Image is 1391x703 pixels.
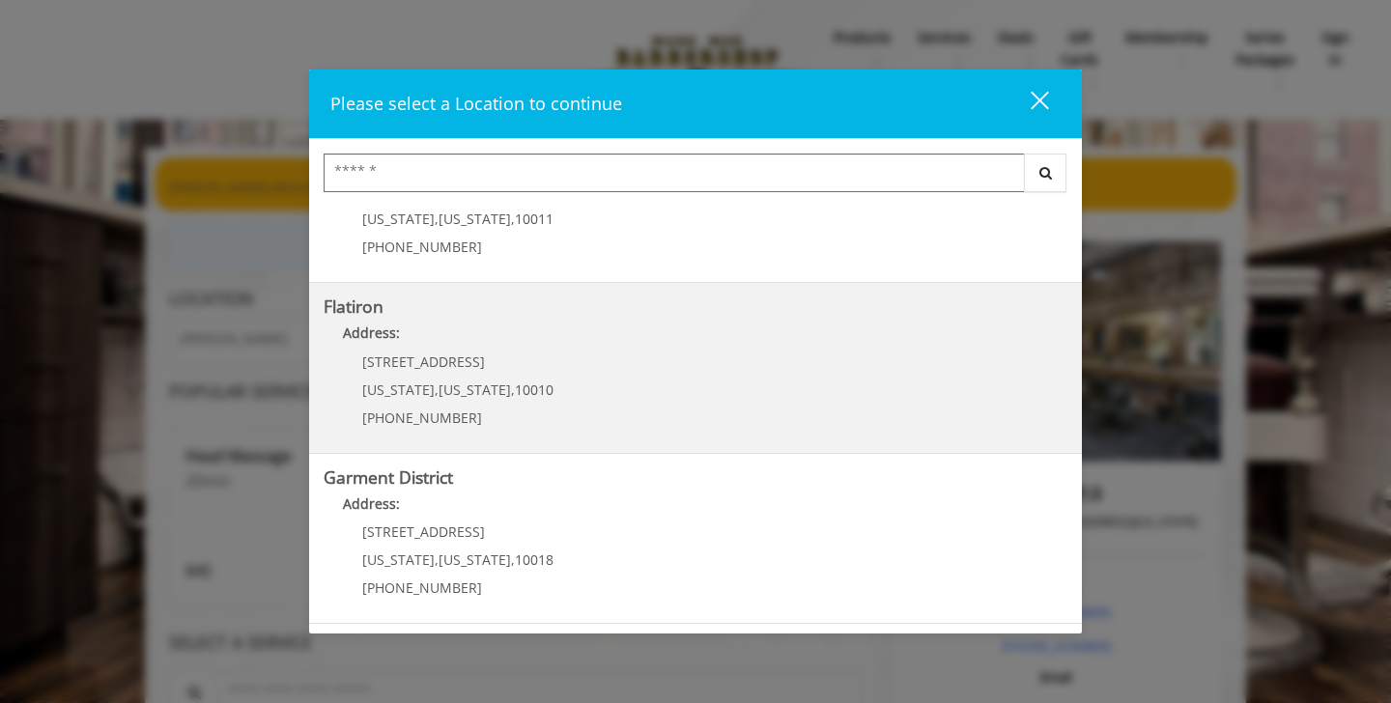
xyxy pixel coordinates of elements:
span: [US_STATE] [362,210,435,228]
span: [US_STATE] [439,210,511,228]
i: Search button [1035,166,1057,180]
span: , [435,550,439,569]
span: [PHONE_NUMBER] [362,578,482,597]
span: Please select a Location to continue [330,92,622,115]
span: [STREET_ADDRESS] [362,522,485,541]
b: Flatiron [324,295,383,318]
span: [PHONE_NUMBER] [362,238,482,256]
span: 10010 [515,380,554,399]
b: Address: [343,494,400,513]
input: Search Center [324,154,1025,192]
div: close dialog [1008,90,1047,119]
span: 10018 [515,550,554,569]
span: [US_STATE] [439,380,511,399]
div: Center Select [324,154,1067,202]
span: , [435,380,439,399]
span: , [435,210,439,228]
span: [US_STATE] [362,380,435,399]
span: 10011 [515,210,554,228]
span: , [511,550,515,569]
span: , [511,210,515,228]
span: [US_STATE] [362,550,435,569]
span: [STREET_ADDRESS] [362,352,485,371]
span: , [511,380,515,399]
b: Address: [343,323,400,342]
button: close dialog [995,84,1061,124]
b: Garment District [324,465,453,489]
span: [US_STATE] [439,550,511,569]
span: [PHONE_NUMBER] [362,408,482,427]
